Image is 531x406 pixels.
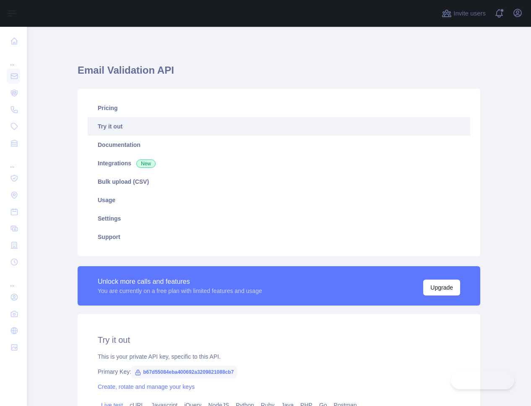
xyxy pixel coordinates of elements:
[88,191,470,209] a: Usage
[131,366,237,378] span: b67d55084eba400692a3209821088cb7
[88,117,470,136] a: Try it out
[88,228,470,246] a: Support
[98,352,460,361] div: This is your private API key, specific to this API.
[136,159,156,168] span: New
[98,287,262,295] div: You are currently on a free plan with limited features and usage
[88,136,470,154] a: Documentation
[7,152,20,169] div: ...
[98,277,262,287] div: Unlock more calls and features
[88,209,470,228] a: Settings
[88,154,470,172] a: Integrations New
[440,7,487,20] button: Invite users
[98,334,460,346] h2: Try it out
[98,367,460,376] div: Primary Key:
[78,64,480,84] h1: Email Validation API
[7,50,20,67] div: ...
[7,271,20,288] div: ...
[451,372,514,389] iframe: Toggle Customer Support
[453,9,486,18] span: Invite users
[423,280,460,296] button: Upgrade
[88,172,470,191] a: Bulk upload (CSV)
[88,99,470,117] a: Pricing
[98,383,195,390] a: Create, rotate and manage your keys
